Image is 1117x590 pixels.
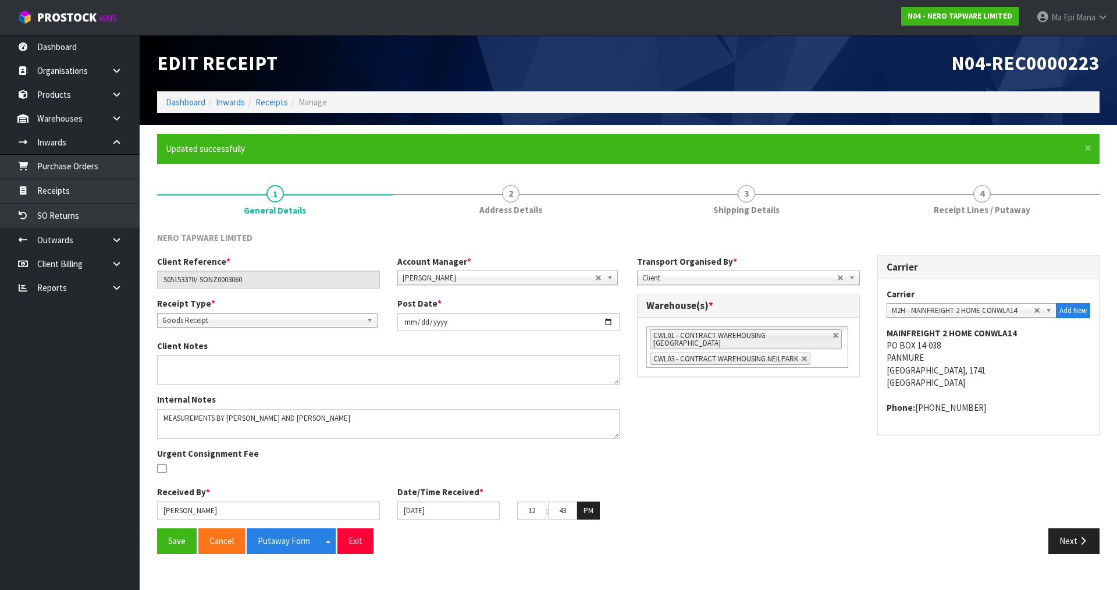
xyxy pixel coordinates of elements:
[887,327,1091,389] address: PO BOX 14-038 PANMURE [GEOGRAPHIC_DATA], 1741 [GEOGRAPHIC_DATA]
[157,486,210,498] label: Received By
[298,97,327,108] span: Manage
[157,297,215,310] label: Receipt Type
[37,10,97,25] span: ProStock
[397,486,483,498] label: Date/Time Received
[166,97,205,108] a: Dashboard
[266,185,284,202] span: 1
[157,393,216,406] label: Internal Notes
[637,255,737,268] label: Transport Organised By
[1076,12,1095,23] span: Mana
[646,300,851,311] h3: Warehouse(s)
[162,314,362,328] span: Goods Receipt
[653,330,766,348] span: CWL01 - CONTRACT WAREHOUSING [GEOGRAPHIC_DATA]
[1056,303,1090,318] button: Add New
[653,354,798,364] span: CWL03 - CONTRACT WAREHOUSING NEILPARK
[738,185,755,202] span: 3
[934,204,1030,216] span: Receipt Lines / Putaway
[337,528,373,553] button: Exit
[901,7,1019,26] a: N04 - NERO TAPWARE LIMITED
[166,143,245,154] span: Updated successfully
[247,528,321,553] button: Putaway Form
[908,11,1012,21] strong: N04 - NERO TAPWARE LIMITED
[502,185,520,202] span: 2
[157,255,230,268] label: Client Reference
[157,232,252,243] span: NERO TAPWARE LIMITED
[577,502,600,520] button: PM
[157,223,1100,563] span: General Details
[642,271,837,285] span: Client
[157,340,208,352] label: Client Notes
[17,10,32,24] img: cube-alt.png
[397,297,442,310] label: Post Date
[397,502,500,520] input: Date/Time received
[216,97,245,108] a: Inwards
[1048,528,1100,553] button: Next
[887,328,1017,339] strong: MAINFREIGHT 2 HOME CONWLA14
[157,528,197,553] button: Save
[244,204,306,216] span: General Details
[255,97,288,108] a: Receipts
[887,402,915,413] strong: phone
[973,185,991,202] span: 4
[887,401,1091,414] address: [PHONE_NUMBER]
[157,447,259,460] label: Urgent Consignment Fee
[198,528,245,553] button: Cancel
[548,502,577,520] input: MM
[713,204,780,216] span: Shipping Details
[99,13,117,24] small: WMS
[546,502,548,520] td: :
[951,51,1100,75] span: N04-REC0000223
[1051,12,1075,23] span: Ma Epi
[887,262,1091,273] h3: Carrier
[157,51,278,75] span: Edit Receipt
[479,204,542,216] span: Address Details
[403,271,595,285] span: [PERSON_NAME]
[887,288,915,300] label: Carrier
[517,502,546,520] input: HH
[1084,140,1091,156] span: ×
[397,255,471,268] label: Account Manager
[157,271,380,289] input: Client Reference
[892,304,1034,318] span: M2H - MAINFREIGHT 2 HOME CONWLA14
